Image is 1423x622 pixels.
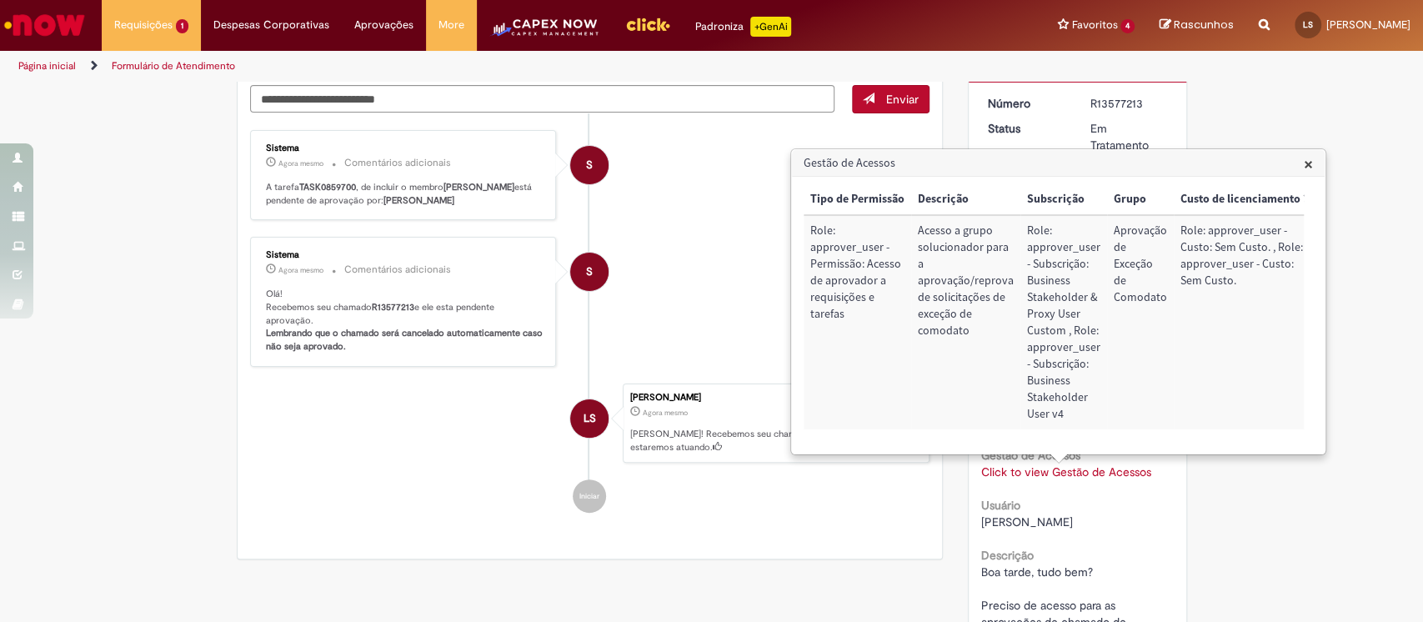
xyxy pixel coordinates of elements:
b: TASK0859700 [299,181,356,193]
time: 29/09/2025 14:22:51 [278,158,323,168]
div: Padroniza [695,17,791,37]
span: Despesas Corporativas [213,17,329,33]
button: Enviar [852,85,929,113]
dt: Número [975,95,1078,112]
ul: Histórico de tíquete [250,113,930,530]
img: CapexLogo5.png [489,17,600,50]
div: R13577213 [1090,95,1168,112]
span: Requisições [114,17,173,33]
p: [PERSON_NAME]! Recebemos seu chamado R13577213 e em breve estaremos atuando. [630,428,920,454]
b: Gestão de Acessos [981,448,1080,463]
div: Luiz Henrique Martins Da Silva [570,399,609,438]
p: +GenAi [750,17,791,37]
small: Comentários adicionais [344,156,451,170]
span: More [438,17,464,33]
dt: Status [975,120,1078,137]
div: Gestão de Acessos [790,148,1326,455]
span: Aprovações [354,17,413,33]
span: S [586,252,593,292]
small: Comentários adicionais [344,263,451,277]
div: [PERSON_NAME] [630,393,920,403]
span: 1 [176,19,188,33]
span: Enviar [886,92,919,107]
span: Rascunhos [1174,17,1234,33]
th: Tipo de Permissão [804,184,911,215]
td: Descrição: Acesso a grupo solucionador para a aprovação/reprova de solicitações de exceção de com... [911,215,1020,429]
img: ServiceNow [2,8,88,42]
td: Grupo: Aprovação de Exceção de Comodato [1107,215,1174,429]
td: Custo de licenciamento ?: Role: approver_user - Custo: Sem Custo. , Role: approver_user - Custo: ... [1174,215,1315,429]
a: Rascunhos [1160,18,1234,33]
th: Subscrição [1020,184,1107,215]
li: Luiz Henrique Martins Da Silva [250,384,930,464]
td: Subscrição: Role: approver_user - Subscrição: Business Stakeholder & Proxy User Custom , Role: ap... [1020,215,1107,429]
span: Favoritos [1071,17,1117,33]
div: Em Tratamento [1090,120,1168,153]
span: 4 [1120,19,1135,33]
textarea: Digite sua mensagem aqui... [250,85,835,113]
b: [PERSON_NAME] [443,181,514,193]
b: [PERSON_NAME] [383,194,454,207]
th: Grupo [1107,184,1174,215]
span: S [586,145,593,185]
span: [PERSON_NAME] [1326,18,1410,32]
time: 29/09/2025 14:22:41 [278,265,323,275]
button: Close [1304,155,1313,173]
td: Tipo de Permissão: Role: approver_user - Permissão: Acesso de aprovador a requisições e tarefas [804,215,911,429]
th: Descrição [911,184,1020,215]
b: Usuário [981,498,1020,513]
ul: Trilhas de página [13,51,936,82]
p: A tarefa , de incluir o membro está pendente de aprovação por: [266,181,544,207]
span: Agora mesmo [278,158,323,168]
th: Custo de licenciamento ? [1174,184,1315,215]
b: Descrição [981,548,1034,563]
div: Sistema [266,250,544,260]
p: Olá! Recebemos seu chamado e ele esta pendente aprovação. [266,288,544,354]
span: Agora mesmo [278,265,323,275]
span: [PERSON_NAME] [981,514,1073,529]
time: 29/09/2025 14:22:30 [643,408,688,418]
span: Agora mesmo [643,408,688,418]
a: Click to view Gestão de Acessos [981,464,1151,479]
b: Lembrando que o chamado será cancelado automaticamente caso não seja aprovado. [266,327,545,353]
h3: Gestão de Acessos [792,150,1325,177]
b: R13577213 [372,301,414,314]
a: Formulário de Atendimento [112,59,235,73]
img: click_logo_yellow_360x200.png [625,12,670,37]
div: System [570,253,609,291]
a: Página inicial [18,59,76,73]
div: System [570,146,609,184]
span: LS [1303,19,1313,30]
span: LS [584,399,596,439]
span: × [1304,153,1313,175]
div: Sistema [266,143,544,153]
